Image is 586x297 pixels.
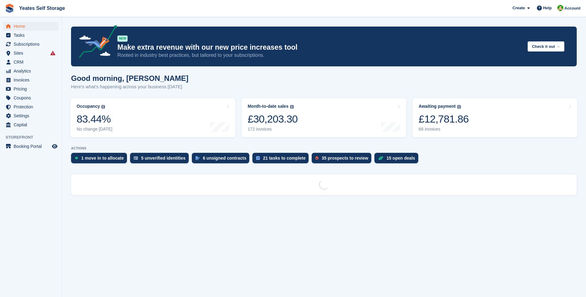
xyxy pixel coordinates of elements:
[117,36,128,42] div: NEW
[378,156,383,160] img: deal-1b604bf984904fb50ccaf53a9ad4b4a5d6e5aea283cecdc64d6e3604feb123c2.svg
[290,105,294,109] img: icon-info-grey-7440780725fd019a000dd9b08b2336e03edf1995a4989e88bcd33f0948082b44.svg
[77,127,112,132] div: No change [DATE]
[3,31,58,40] a: menu
[3,94,58,102] a: menu
[196,156,200,160] img: contract_signature_icon-13c848040528278c33f63329250d36e43548de30e8caae1d1a13099fd9432cc5.svg
[252,153,312,166] a: 21 tasks to complete
[50,51,55,56] i: Smart entry sync failures have occurred
[71,146,577,150] p: ACTIONS
[117,52,523,59] p: Rooted in industry best practices, but tailored to your subscriptions.
[248,113,298,125] div: £30,203.30
[248,127,298,132] div: 172 invoices
[412,98,577,137] a: Awaiting payment £12,781.86 66 invoices
[557,5,563,11] img: Angela Field
[322,156,368,161] div: 35 prospects to review
[51,143,58,150] a: Preview store
[3,120,58,129] a: menu
[14,142,51,151] span: Booking Portal
[14,102,51,111] span: Protection
[75,156,78,160] img: move_ins_to_allocate_icon-fdf77a2bb77ea45bf5b3d319d69a93e2d87916cf1d5bf7949dd705db3b84f3ca.svg
[564,5,580,11] span: Account
[3,58,58,66] a: menu
[14,67,51,75] span: Analytics
[419,113,469,125] div: £12,781.86
[203,156,247,161] div: 6 unsigned contracts
[71,83,188,90] p: Here's what's happening across your business [DATE]
[130,153,192,166] a: 5 unverified identities
[315,156,318,160] img: prospect-51fa495bee0391a8d652442698ab0144808aea92771e9ea1ae160a38d050c398.svg
[3,67,58,75] a: menu
[3,111,58,120] a: menu
[134,156,138,160] img: verify_identity-adf6edd0f0f0b5bbfe63781bf79b02c33cf7c696d77639b501bdc392416b5a36.svg
[528,41,564,52] button: Check it out →
[3,76,58,84] a: menu
[14,120,51,129] span: Capital
[141,156,186,161] div: 5 unverified identities
[6,134,61,140] span: Storefront
[70,98,235,137] a: Occupancy 83.44% No change [DATE]
[14,58,51,66] span: CRM
[14,85,51,93] span: Pricing
[3,22,58,31] a: menu
[457,105,461,109] img: icon-info-grey-7440780725fd019a000dd9b08b2336e03edf1995a4989e88bcd33f0948082b44.svg
[248,104,289,109] div: Month-to-date sales
[256,156,260,160] img: task-75834270c22a3079a89374b754ae025e5fb1db73e45f91037f5363f120a921f8.svg
[14,40,51,48] span: Subscriptions
[17,3,68,13] a: Yeates Self Storage
[5,4,14,13] img: stora-icon-8386f47178a22dfd0bd8f6a31ec36ba5ce8667c1dd55bd0f319d3a0aa187defe.svg
[374,153,421,166] a: 15 open deals
[74,25,117,60] img: price-adjustments-announcement-icon-8257ccfd72463d97f412b2fc003d46551f7dbcb40ab6d574587a9cd5c0d94...
[312,153,374,166] a: 35 prospects to review
[14,49,51,57] span: Sites
[77,113,112,125] div: 83.44%
[117,43,523,52] p: Make extra revenue with our new price increases tool
[386,156,415,161] div: 15 open deals
[101,105,105,109] img: icon-info-grey-7440780725fd019a000dd9b08b2336e03edf1995a4989e88bcd33f0948082b44.svg
[3,85,58,93] a: menu
[71,153,130,166] a: 1 move in to allocate
[14,94,51,102] span: Coupons
[14,31,51,40] span: Tasks
[14,22,51,31] span: Home
[71,74,188,82] h1: Good morning, [PERSON_NAME]
[14,111,51,120] span: Settings
[192,153,253,166] a: 6 unsigned contracts
[419,127,469,132] div: 66 invoices
[3,102,58,111] a: menu
[512,5,525,11] span: Create
[3,40,58,48] a: menu
[543,5,552,11] span: Help
[77,104,100,109] div: Occupancy
[3,49,58,57] a: menu
[81,156,124,161] div: 1 move in to allocate
[14,76,51,84] span: Invoices
[419,104,456,109] div: Awaiting payment
[263,156,306,161] div: 21 tasks to complete
[3,142,58,151] a: menu
[242,98,407,137] a: Month-to-date sales £30,203.30 172 invoices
